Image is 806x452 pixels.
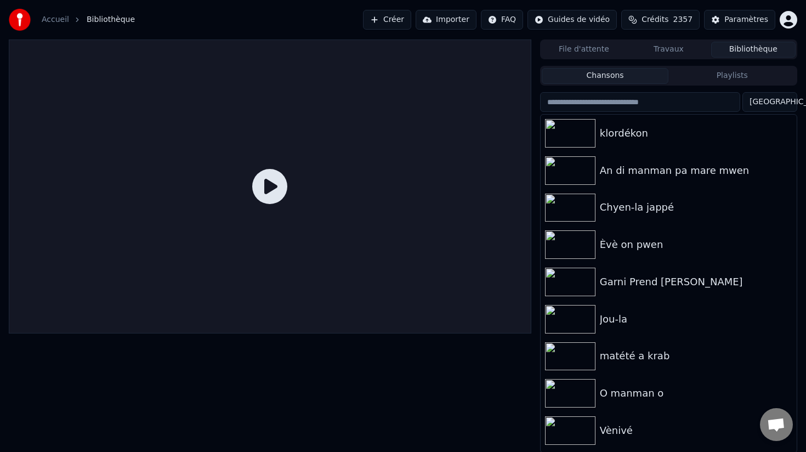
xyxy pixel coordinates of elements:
[527,10,617,30] button: Guides de vidéo
[416,10,476,30] button: Importer
[363,10,411,30] button: Créer
[542,68,669,84] button: Chansons
[760,408,793,441] a: Ouvrir le chat
[642,14,668,25] span: Crédits
[600,348,792,364] div: matété a krab
[711,42,796,58] button: Bibliothèque
[600,163,792,178] div: An di manman pa mare mwen
[600,386,792,401] div: O manman o
[600,423,792,438] div: Vènivé
[724,14,768,25] div: Paramètres
[626,42,711,58] button: Travaux
[668,68,796,84] button: Playlists
[600,274,792,290] div: Garni Prend [PERSON_NAME]
[42,14,69,25] a: Accueil
[481,10,523,30] button: FAQ
[9,9,31,31] img: youka
[42,14,135,25] nav: breadcrumb
[621,10,700,30] button: Crédits2357
[600,200,792,215] div: Chyen-la jappé
[542,42,626,58] button: File d'attente
[600,237,792,252] div: Èvè on pwen
[600,312,792,327] div: Jou-la
[704,10,775,30] button: Paramètres
[673,14,693,25] span: 2357
[87,14,135,25] span: Bibliothèque
[600,126,792,141] div: klordékon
